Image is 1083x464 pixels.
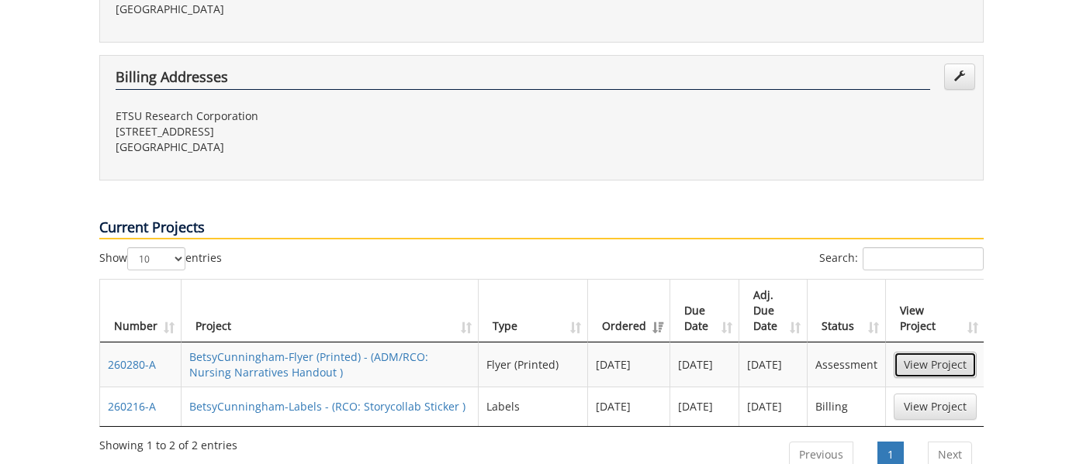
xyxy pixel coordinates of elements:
td: Assessment [808,342,886,387]
p: [GEOGRAPHIC_DATA] [116,139,530,155]
p: Current Projects [99,218,984,239]
label: Search: [819,247,984,270]
a: BetsyCunningham-Flyer (Printed) - (ADM/RCO: Nursing Narratives Handout ) [189,349,428,380]
select: Showentries [127,247,185,270]
td: Billing [808,387,886,426]
td: Labels [479,387,589,426]
a: 260280-A [108,357,156,372]
h4: Billing Addresses [116,70,930,90]
th: Type: activate to sort column ascending [479,280,589,342]
td: [DATE] [739,387,808,426]
p: [STREET_ADDRESS] [116,124,530,139]
p: ETSU Research Corporation [116,108,530,124]
th: Due Date: activate to sort column ascending [670,280,739,342]
td: [DATE] [588,387,670,426]
td: [DATE] [739,342,808,387]
th: Project: activate to sort column ascending [182,280,479,342]
th: Status: activate to sort column ascending [808,280,886,342]
a: View Project [894,352,977,378]
td: [DATE] [670,387,739,426]
td: [DATE] [588,342,670,387]
td: [DATE] [670,342,739,387]
a: Edit Addresses [944,64,975,90]
p: [GEOGRAPHIC_DATA] [116,2,530,17]
td: Flyer (Printed) [479,342,589,387]
label: Show entries [99,247,222,270]
th: Ordered: activate to sort column ascending [588,280,670,342]
th: Adj. Due Date: activate to sort column ascending [739,280,808,342]
th: Number: activate to sort column ascending [100,280,182,342]
a: View Project [894,394,977,420]
th: View Project: activate to sort column ascending [886,280,984,342]
div: Showing 1 to 2 of 2 entries [99,431,237,453]
input: Search: [863,247,984,270]
a: 260216-A [108,399,156,414]
a: BetsyCunningham-Labels - (RCO: Storycollab Sticker ) [189,399,465,414]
